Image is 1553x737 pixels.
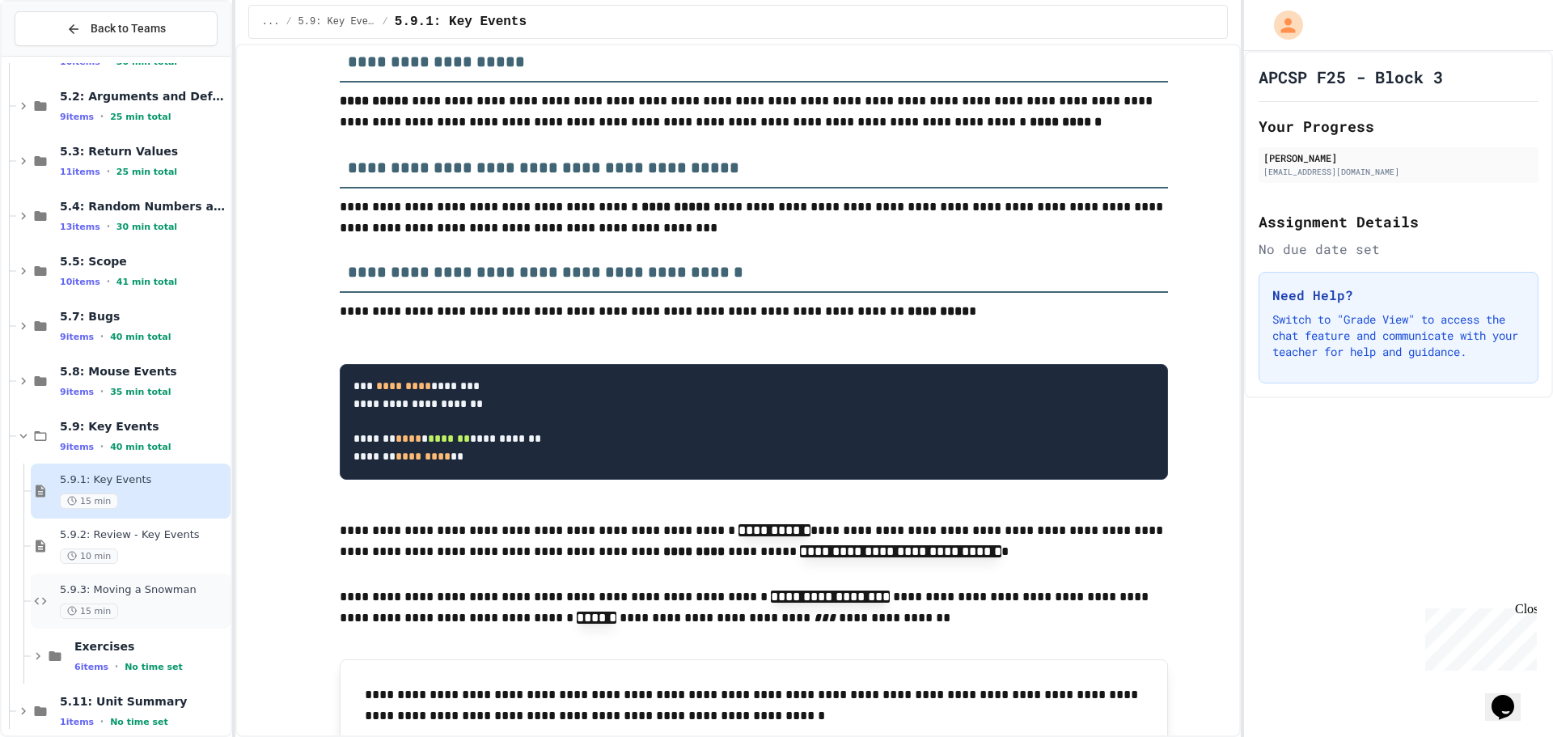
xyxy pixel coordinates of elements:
span: 5.7: Bugs [60,309,227,324]
span: 5.11: Unit Summary [60,694,227,709]
span: • [100,715,104,728]
span: • [115,660,118,673]
div: [PERSON_NAME] [1263,150,1534,165]
span: 6 items [74,662,108,672]
span: 30 min total [116,222,177,232]
span: Exercises [74,639,227,654]
span: 40 min total [110,332,171,342]
span: 10 items [60,277,100,287]
span: 1 items [60,717,94,727]
span: 10 min [60,549,118,564]
h3: Need Help? [1272,286,1525,305]
p: Switch to "Grade View" to access the chat feature and communicate with your teacher for help and ... [1272,311,1525,360]
div: [EMAIL_ADDRESS][DOMAIN_NAME] [1263,166,1534,178]
span: 40 min total [110,442,171,452]
span: 9 items [60,112,94,122]
span: • [107,275,110,288]
span: 5.9.3: Moving a Snowman [60,583,227,597]
span: 5.9.1: Key Events [395,12,527,32]
span: 15 min [60,493,118,509]
span: 5.2: Arguments and Default Parameters [60,89,227,104]
span: Back to Teams [91,20,166,37]
span: • [100,385,104,398]
span: 25 min total [110,112,171,122]
div: No due date set [1259,239,1538,259]
h1: APCSP F25 - Block 3 [1259,66,1443,88]
iframe: chat widget [1485,672,1537,721]
span: 11 items [60,167,100,177]
span: 5.4: Random Numbers and APIs [60,199,227,214]
span: 5.3: Return Values [60,144,227,159]
span: 15 min [60,604,118,619]
span: • [100,440,104,453]
span: 9 items [60,442,94,452]
span: 5.9.1: Key Events [60,473,227,487]
div: Chat with us now!Close [6,6,112,103]
span: 5.5: Scope [60,254,227,269]
span: 13 items [60,222,100,232]
span: 5.9: Key Events [60,419,227,434]
span: 35 min total [110,387,171,397]
span: No time set [125,662,183,672]
div: My Account [1257,6,1307,44]
h2: Your Progress [1259,115,1538,138]
span: 5.8: Mouse Events [60,364,227,379]
span: ... [262,15,280,28]
span: 41 min total [116,277,177,287]
span: 25 min total [116,167,177,177]
span: • [107,165,110,178]
span: / [286,15,291,28]
span: 5.9.2: Review - Key Events [60,528,227,542]
span: 9 items [60,387,94,397]
button: Back to Teams [15,11,218,46]
span: • [100,110,104,123]
h2: Assignment Details [1259,210,1538,233]
span: No time set [110,717,168,727]
span: 5.9: Key Events [298,15,376,28]
span: / [383,15,388,28]
span: 9 items [60,332,94,342]
span: • [107,220,110,233]
span: • [100,330,104,343]
iframe: chat widget [1419,602,1537,671]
